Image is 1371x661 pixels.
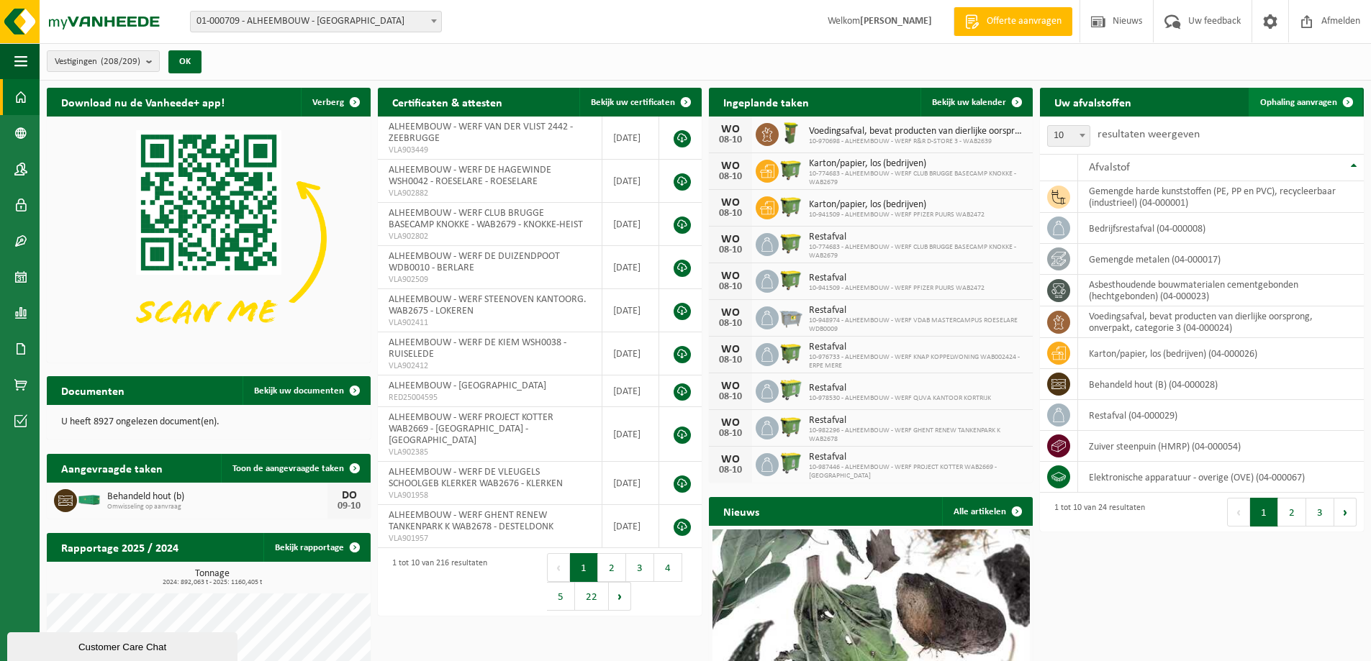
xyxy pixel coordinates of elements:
span: Restafval [809,232,1026,243]
td: gemengde metalen (04-000017) [1078,244,1364,275]
button: Next [609,582,631,611]
span: Restafval [809,305,1026,316]
td: karton/papier, los (bedrijven) (04-000026) [1078,338,1364,369]
span: VLA902412 [389,360,591,372]
div: 08-10 [716,209,745,219]
td: gemengde harde kunststoffen (PE, PP en PVC), recycleerbaar (industrieel) (04-000001) [1078,181,1364,213]
span: 10 [1047,125,1090,147]
img: WB-0060-HPE-GN-50 [779,121,803,145]
h2: Aangevraagde taken [47,454,177,482]
span: 10-774683 - ALHEEMBOUW - WERF CLUB BRUGGE BASECAMP KNOKKE - WAB2679 [809,170,1026,187]
img: WB-1100-HPE-GN-50 [779,231,803,255]
img: WB-1100-HPE-GN-50 [779,158,803,182]
span: 10 [1048,126,1090,146]
a: Bekijk rapportage [263,533,369,562]
label: resultaten weergeven [1098,129,1200,140]
span: Bekijk uw certificaten [591,98,675,107]
span: Verberg [312,98,344,107]
a: Bekijk uw certificaten [579,88,700,117]
span: 10-978530 - ALHEEMBOUW - WERF QUVA KANTOOR KORTRIJK [809,394,991,403]
span: 10-941509 - ALHEEMBOUW - WERF PFIZER PUURS WAB2472 [809,211,985,219]
count: (208/209) [101,57,140,66]
span: Offerte aanvragen [983,14,1065,29]
span: ALHEEMBOUW - WERF VAN DER VLIST 2442 - ZEEBRUGGE [389,122,573,144]
span: 01-000709 - ALHEEMBOUW - OOSTNIEUWKERKE [190,11,442,32]
span: 10-976733 - ALHEEMBOUW - WERF KNAP KOPPELWONING WAB002424 - ERPE MERE [809,353,1026,370]
div: 08-10 [716,172,745,182]
iframe: chat widget [7,629,240,661]
td: [DATE] [602,375,659,407]
button: Vestigingen(208/209) [47,50,160,72]
div: 08-10 [716,319,745,329]
img: WB-1100-HPE-GN-51 [779,414,803,439]
span: ALHEEMBOUW - WERF DE KIEM WSH0038 - RUISELEDE [389,337,566,360]
td: bedrijfsrestafval (04-000008) [1078,213,1364,244]
span: 10-982296 - ALHEEMBOUW - WERF GHENT RENEW TANKENPARK K WAB2678 [809,427,1026,444]
button: 1 [570,553,598,582]
td: asbesthoudende bouwmaterialen cementgebonden (hechtgebonden) (04-000023) [1078,275,1364,306]
span: Karton/papier, los (bedrijven) [809,158,1026,170]
button: 2 [598,553,626,582]
div: WO [716,160,745,172]
img: WB-1100-HPE-GN-50 [779,268,803,292]
span: Restafval [809,342,1026,353]
div: WO [716,307,745,319]
td: [DATE] [602,246,659,289]
button: 1 [1250,498,1278,526]
span: Vestigingen [55,51,140,73]
td: voedingsafval, bevat producten van dierlijke oorsprong, onverpakt, categorie 3 (04-000024) [1078,306,1364,338]
span: VLA902411 [389,317,591,329]
span: 2024: 892,063 t - 2025: 1160,405 t [54,579,371,586]
div: 1 tot 10 van 24 resultaten [1047,496,1145,528]
div: 08-10 [716,465,745,475]
span: 10-774683 - ALHEEMBOUW - WERF CLUB BRUGGE BASECAMP KNOKKE - WAB2679 [809,243,1026,260]
a: Toon de aangevraagde taken [221,454,369,483]
div: WO [716,197,745,209]
div: 08-10 [716,245,745,255]
a: Bekijk uw documenten [243,376,369,405]
div: WO [716,234,745,245]
span: VLA902802 [389,231,591,242]
button: 4 [654,553,682,582]
div: WO [716,380,745,392]
td: [DATE] [602,407,659,462]
span: VLA902385 [389,447,591,458]
span: ALHEEMBOUW - WERF DE HAGEWINDE WSH0042 - ROESELARE - ROESELARE [389,165,551,187]
button: 2 [1278,498,1306,526]
span: Bekijk uw kalender [932,98,1006,107]
img: WB-0660-HPE-GN-50 [779,378,803,402]
img: WB-1100-HPE-GN-51 [779,341,803,365]
button: 22 [575,582,609,611]
a: Alle artikelen [942,497,1031,526]
span: VLA902882 [389,188,591,199]
td: restafval (04-000029) [1078,400,1364,431]
h2: Documenten [47,376,139,404]
span: 10-970698 - ALHEEMBOUW - WERF R&R D-STORE 3 - WAB2639 [809,137,1026,146]
h2: Certificaten & attesten [378,88,517,116]
img: HK-XC-30-GN-00 [77,493,101,506]
a: Offerte aanvragen [954,7,1072,36]
h2: Nieuws [709,497,774,525]
div: 09-10 [335,501,363,511]
span: ALHEEMBOUW - [GEOGRAPHIC_DATA] [389,380,546,391]
div: 08-10 [716,392,745,402]
span: ALHEEMBOUW - WERF DE VLEUGELS SCHOOLGEB KLERKER WAB2676 - KLERKEN [389,467,563,489]
span: 10-941509 - ALHEEMBOUW - WERF PFIZER PUURS WAB2472 [809,284,985,293]
div: 08-10 [716,429,745,439]
span: ALHEEMBOUW - WERF CLUB BRUGGE BASECAMP KNOKKE - WAB2679 - KNOKKE-HEIST [389,208,583,230]
button: 3 [1306,498,1334,526]
span: Voedingsafval, bevat producten van dierlijke oorsprong, onverpakt, categorie 3 [809,126,1026,137]
button: 5 [547,582,575,611]
td: elektronische apparatuur - overige (OVE) (04-000067) [1078,462,1364,493]
span: 01-000709 - ALHEEMBOUW - OOSTNIEUWKERKE [191,12,441,32]
a: Ophaling aanvragen [1249,88,1362,117]
td: [DATE] [602,117,659,160]
span: Toon de aangevraagde taken [232,464,344,473]
span: Ophaling aanvragen [1260,98,1337,107]
span: RED25004595 [389,392,591,404]
span: ALHEEMBOUW - WERF STEENOVEN KANTOORG. WAB2675 - LOKEREN [389,294,587,316]
h2: Download nu de Vanheede+ app! [47,88,239,116]
span: Bekijk uw documenten [254,386,344,396]
span: Afvalstof [1089,162,1130,173]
